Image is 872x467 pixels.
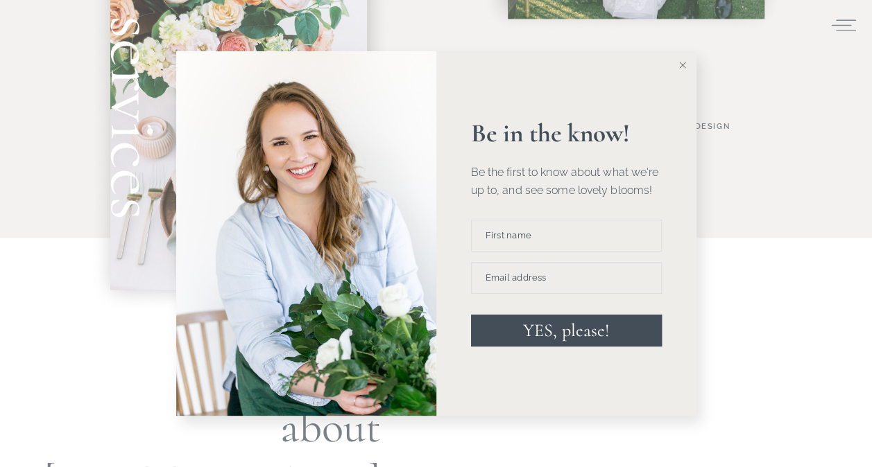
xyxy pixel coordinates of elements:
[523,319,609,341] span: YES, please!
[471,121,662,146] p: Be in the know!
[395,53,452,62] span: Subscribe
[471,315,662,346] button: YES, please!
[380,42,467,73] button: Subscribe
[471,164,662,199] p: Be the first to know about what we're up to, and see some lovely blooms!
